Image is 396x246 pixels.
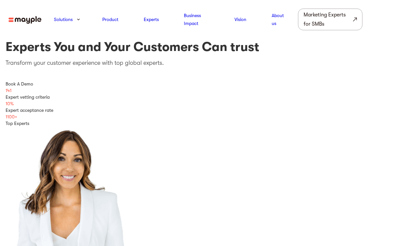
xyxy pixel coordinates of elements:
[144,15,159,23] a: Experts
[6,100,390,107] div: 10%
[6,59,390,67] p: Transform your customer experience with top global experts.
[6,120,390,127] div: Top Experts
[6,107,390,113] div: Expert acceptance rate
[298,9,362,30] a: Marketing Experts for SMBs
[235,15,246,23] a: Vision
[304,10,352,29] div: Marketing Experts for SMBs
[9,16,41,23] img: mayple-logo
[272,12,285,27] a: About us
[6,113,390,120] div: 1100+
[184,12,209,27] a: Business Impact
[6,39,390,55] h1: Experts You and Your Customers Can trust
[102,15,118,23] a: Product
[77,18,80,20] img: arrow-down
[54,15,73,23] a: Solutions
[6,87,390,94] div: 141
[6,81,390,87] div: Book A Demo
[6,94,390,100] div: Expert vetting criteria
